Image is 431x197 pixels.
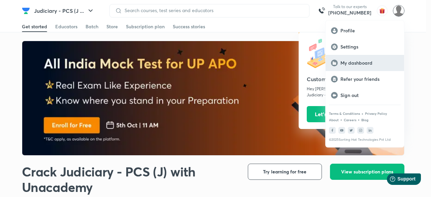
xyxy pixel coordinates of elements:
a: Blog [361,118,368,122]
p: Refer your friends [340,76,399,82]
a: Refer your friends [326,71,404,87]
p: Profile [340,28,399,34]
a: Profile [326,23,404,39]
p: © 2025 Sorting Hat Technologies Pvt Ltd [329,138,401,142]
p: Sign out [340,92,399,98]
a: Privacy Policy [365,111,387,116]
iframe: Help widget launcher [371,171,424,190]
a: Terms & Conditions [329,111,360,116]
p: Settings [340,44,399,50]
p: My dashboard [340,60,399,66]
div: • [340,117,342,123]
a: My dashboard [326,55,404,71]
a: Careers [344,118,356,122]
div: • [358,117,360,123]
a: Settings [326,39,404,55]
a: About [329,118,339,122]
div: • [361,110,364,117]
